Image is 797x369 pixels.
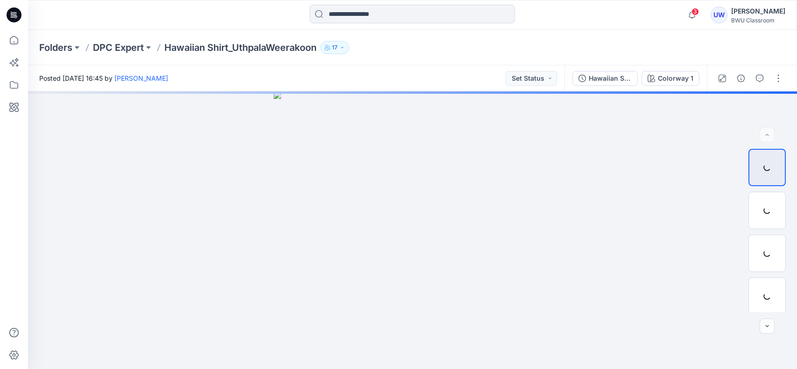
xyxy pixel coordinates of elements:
[114,74,168,82] a: [PERSON_NAME]
[642,71,699,86] button: Colorway 1
[711,7,727,23] div: UW
[274,91,551,369] img: eyJhbGciOiJIUzI1NiIsImtpZCI6IjAiLCJzbHQiOiJzZXMiLCJ0eXAiOiJKV1QifQ.eyJkYXRhIjp7InR5cGUiOiJzdG9yYW...
[734,71,748,86] button: Details
[320,41,349,54] button: 17
[39,73,168,83] span: Posted [DATE] 16:45 by
[93,41,144,54] a: DPC Expert
[691,8,699,15] span: 3
[164,41,317,54] p: Hawaiian Shirt_UthpalaWeerakoon
[731,6,785,17] div: [PERSON_NAME]
[572,71,638,86] button: Hawaiian Shirt_UthpalaWeerakoon
[658,73,693,84] div: Colorway 1
[332,42,338,53] p: 17
[39,41,72,54] a: Folders
[589,73,632,84] div: Hawaiian Shirt_UthpalaWeerakoon
[731,17,785,24] div: BWU Classroom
